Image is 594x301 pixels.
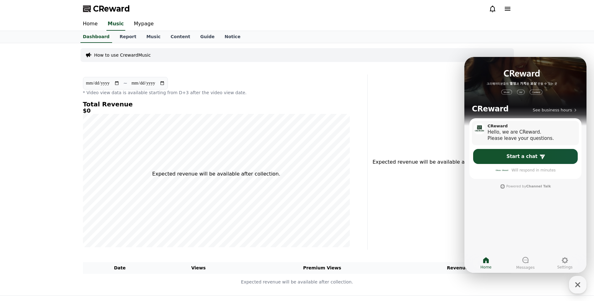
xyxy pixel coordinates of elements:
[464,57,586,273] iframe: Channel chat
[115,31,142,43] a: Report
[195,31,220,43] a: Guide
[166,31,195,43] a: Content
[93,4,130,14] span: CReward
[78,18,103,31] a: Home
[220,31,245,43] a: Notice
[83,4,130,14] a: CReward
[373,158,497,166] p: Expected revenue will be available after collection.
[129,18,159,31] a: Mypage
[80,31,112,43] a: Dashboard
[94,52,151,58] a: How to use CrewardMusic
[404,262,511,274] th: Revenue
[240,262,404,274] th: Premium Views
[152,170,280,178] p: Expected revenue will be available after collection.
[83,262,157,274] th: Date
[83,89,350,96] p: * Video view data is available starting from D+3 after the video view date.
[157,262,240,274] th: Views
[106,18,125,31] a: Music
[123,79,127,87] p: ~
[141,31,165,43] a: Music
[83,279,511,285] p: Expected revenue will be available after collection.
[83,108,350,114] h5: $0
[83,101,350,108] h4: Total Revenue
